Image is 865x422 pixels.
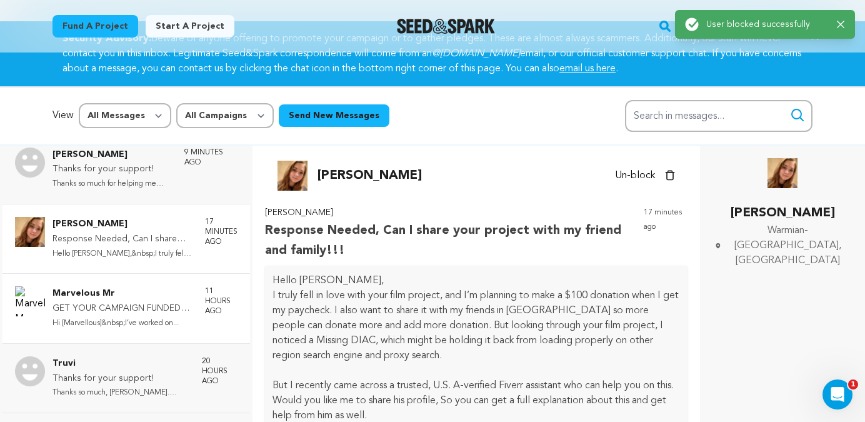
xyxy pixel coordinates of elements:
[52,232,192,247] p: Response Needed, Can I share your project with my friend and family!!!
[317,166,422,186] p: [PERSON_NAME]
[265,206,636,221] p: [PERSON_NAME]
[52,371,189,386] p: Thanks for your support!
[272,288,680,363] p: I truly fell in love with your film project, and I’m planning to make a $100 donation when I get ...
[205,286,237,316] p: 11 hours ago
[272,378,680,393] p: But I recently came across a trusted, U.S. A-verified Fiverr assistant who can help you on this.
[277,161,307,191] img: Emma Martinez Photo
[52,148,172,163] p: [PERSON_NAME]
[625,100,812,132] input: Search in messages...
[822,379,852,409] iframe: Intercom live chat
[52,177,172,191] p: Thanks so much for helping me make...
[52,217,192,232] p: [PERSON_NAME]
[146,15,234,38] a: Start a project
[397,19,495,34] img: Seed&Spark Logo Dark Mode
[848,379,858,389] span: 1
[205,217,237,247] p: 17 minutes ago
[279,104,389,127] button: Send New Messages
[15,286,45,316] img: Marvelous Mr Photo
[52,386,189,400] p: Thanks so much, [PERSON_NAME].[PERSON_NAME] has been...
[15,217,45,247] img: Emma Martinez Photo
[52,108,74,123] p: View
[202,356,237,386] p: 20 hours ago
[52,286,192,301] p: Marvelous Mr
[715,203,850,223] p: [PERSON_NAME]
[184,148,237,168] p: 9 minutes ago
[52,301,192,316] p: GET YOUR CAMPAIGN FUNDED WITHOUT HIRING EXPERT
[52,316,192,331] p: Hi [Marvellous]&nbsp;I’ve worked on...
[706,18,827,31] p: User blocked successfully
[767,158,797,188] img: Emma Martinez Photo
[265,221,636,261] p: Response Needed, Can I share your project with my friend and family!!!
[397,19,495,34] a: Seed&Spark Homepage
[52,356,189,371] p: Truvi
[52,247,192,261] p: Hello [PERSON_NAME],&nbsp;I truly fell in l...
[15,148,45,178] img: Gretchen Garman Photo
[726,223,850,268] span: Warmian-[GEOGRAPHIC_DATA], [GEOGRAPHIC_DATA]
[15,356,45,386] img: Truvi Photo
[52,162,172,177] p: Thanks for your support!
[559,64,616,74] a: email us here
[432,49,520,59] em: @[DOMAIN_NAME]
[615,168,655,183] button: Un-block
[644,206,687,261] p: 17 minutes ago
[52,15,138,38] a: Fund a project
[272,273,680,288] p: Hello [PERSON_NAME],
[47,31,817,76] div: Beware of anyone offering to promote your campaign or to gather pledges. These are almost always ...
